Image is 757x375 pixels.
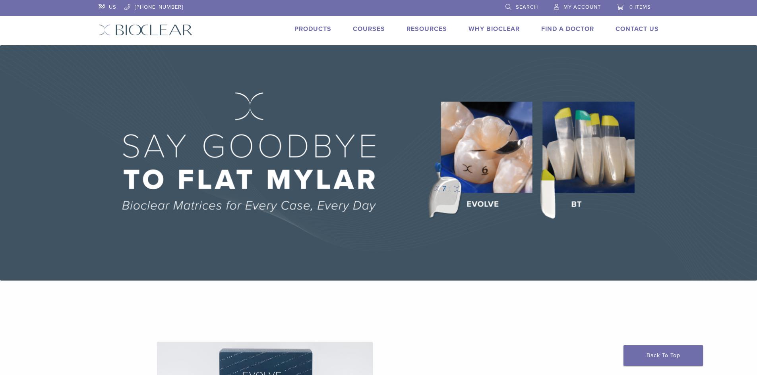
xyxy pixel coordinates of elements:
[353,25,385,33] a: Courses
[541,25,594,33] a: Find A Doctor
[294,25,331,33] a: Products
[623,345,703,366] a: Back To Top
[616,25,659,33] a: Contact Us
[407,25,447,33] a: Resources
[563,4,601,10] span: My Account
[469,25,520,33] a: Why Bioclear
[99,24,193,36] img: Bioclear
[629,4,651,10] span: 0 items
[516,4,538,10] span: Search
